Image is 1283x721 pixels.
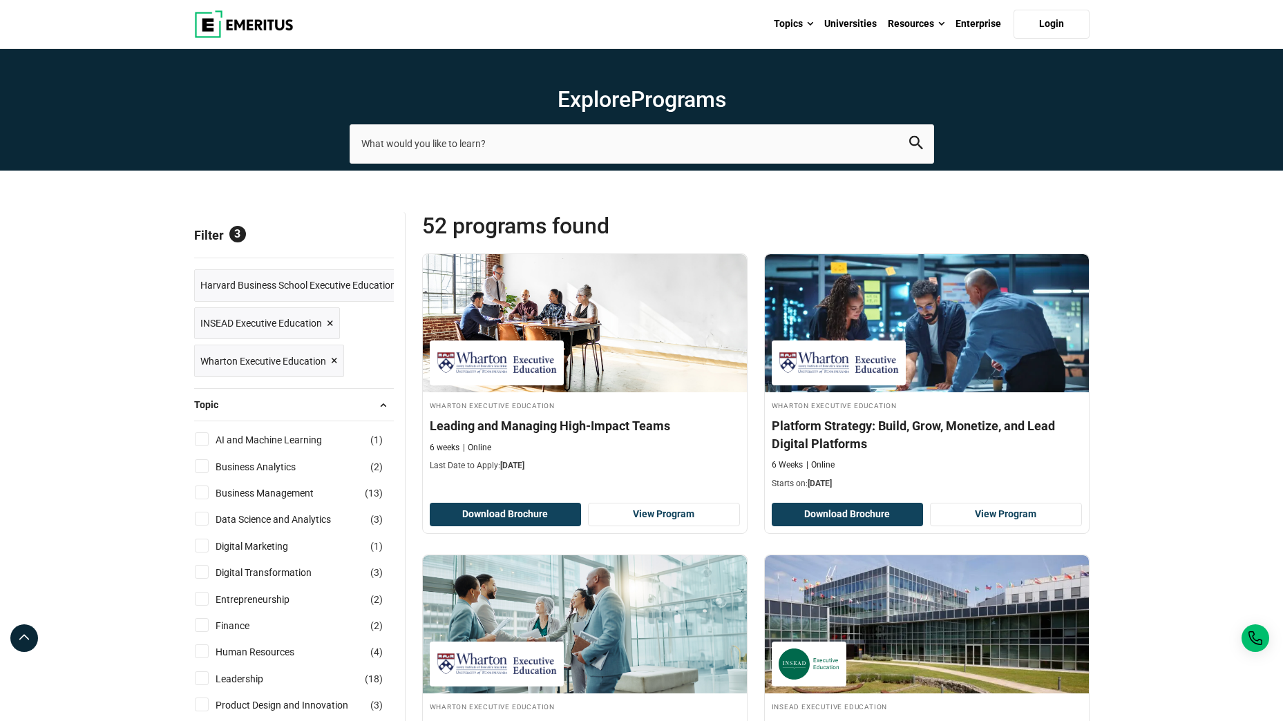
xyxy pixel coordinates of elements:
[370,698,383,713] span: ( )
[194,307,340,340] a: INSEAD Executive Education ×
[779,648,839,680] img: INSEAD Executive Education
[374,567,379,578] span: 3
[430,399,740,411] h4: Wharton Executive Education
[374,461,379,472] span: 2
[423,254,747,479] a: Business Management Course by Wharton Executive Education - August 21, 2025 Wharton Executive Edu...
[374,434,379,445] span: 1
[216,432,350,448] a: AI and Machine Learning
[463,442,491,454] p: Online
[216,592,317,607] a: Entrepreneurship
[200,354,326,369] span: Wharton Executive Education
[216,644,322,660] a: Human Resources
[422,212,756,240] span: 52 Programs found
[368,673,379,684] span: 18
[370,618,383,633] span: ( )
[588,503,740,526] a: View Program
[351,228,394,246] a: Reset all
[368,488,379,499] span: 13
[430,417,740,434] h4: Leading and Managing High-Impact Teams
[370,512,383,527] span: ( )
[806,459,835,471] p: Online
[194,212,394,258] p: Filter
[374,700,379,711] span: 3
[194,397,229,412] span: Topic
[437,648,557,680] img: Wharton Executive Education
[216,618,277,633] a: Finance
[772,399,1082,411] h4: Wharton Executive Education
[430,503,582,526] button: Download Brochure
[350,124,934,163] input: search-page
[909,140,923,153] a: search
[327,314,334,334] span: ×
[365,671,383,686] span: ( )
[631,86,726,113] span: Programs
[374,594,379,605] span: 2
[216,539,316,554] a: Digital Marketing
[430,700,740,712] h4: Wharton Executive Education
[765,555,1089,693] img: M&A Success Strategies – Online | Online Business Analytics Course
[374,541,379,552] span: 1
[350,86,934,113] h1: Explore
[423,254,747,392] img: Leading and Managing High-Impact Teams | Online Business Management Course
[216,512,359,527] a: Data Science and Analytics
[216,671,291,686] a: Leadership
[772,459,803,471] p: 6 Weeks
[370,592,383,607] span: ( )
[229,226,246,242] span: 3
[194,345,344,377] a: Wharton Executive Education ×
[772,478,1082,490] p: Starts on:
[331,351,338,371] span: ×
[200,316,322,331] span: INSEAD Executive Education
[374,646,379,657] span: 4
[374,620,379,631] span: 2
[808,479,832,488] span: [DATE]
[200,278,396,293] span: Harvard Business School Executive Education
[765,254,1089,497] a: Digital Transformation Course by Wharton Executive Education - August 21, 2025 Wharton Executive ...
[216,459,323,474] a: Business Analytics
[194,394,394,415] button: Topic
[194,269,414,302] a: Harvard Business School Executive Education ×
[374,514,379,525] span: 3
[370,539,383,554] span: ( )
[772,417,1082,452] h4: Platform Strategy: Build, Grow, Monetize, and Lead Digital Platforms
[772,700,1082,712] h4: INSEAD Executive Education
[1014,10,1090,39] a: Login
[216,486,341,501] a: Business Management
[370,459,383,474] span: ( )
[423,555,747,693] img: M&A and Corporate Development Strategies | Online Finance Course
[430,460,740,472] p: Last Date to Apply:
[216,698,376,713] a: Product Design and Innovation
[430,442,459,454] p: 6 weeks
[370,432,383,448] span: ( )
[765,254,1089,392] img: Platform Strategy: Build, Grow, Monetize, and Lead Digital Platforms | Online Digital Transformat...
[365,486,383,501] span: ( )
[909,136,923,152] button: search
[779,347,899,378] img: Wharton Executive Education
[370,644,383,660] span: ( )
[370,565,383,580] span: ( )
[216,565,339,580] a: Digital Transformation
[437,347,557,378] img: Wharton Executive Education
[772,503,924,526] button: Download Brochure
[930,503,1082,526] a: View Program
[500,461,524,470] span: [DATE]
